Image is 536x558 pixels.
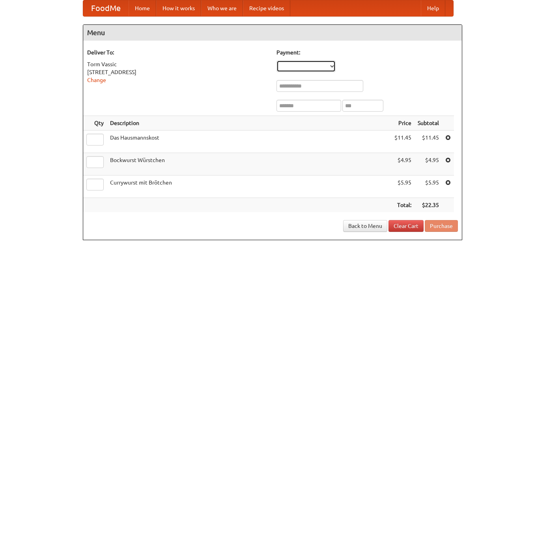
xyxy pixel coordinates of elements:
td: $5.95 [391,175,415,198]
a: Home [129,0,156,16]
th: Price [391,116,415,131]
a: Recipe videos [243,0,290,16]
td: $4.95 [415,153,442,175]
h5: Deliver To: [87,49,269,56]
a: FoodMe [83,0,129,16]
a: Help [421,0,445,16]
td: $5.95 [415,175,442,198]
h4: Menu [83,25,462,41]
h5: Payment: [276,49,458,56]
th: Description [107,116,391,131]
a: Who we are [201,0,243,16]
td: Bockwurst Würstchen [107,153,391,175]
th: $22.35 [415,198,442,213]
div: [STREET_ADDRESS] [87,68,269,76]
td: $11.45 [415,131,442,153]
td: Das Hausmannskost [107,131,391,153]
a: Clear Cart [388,220,424,232]
a: Back to Menu [343,220,387,232]
th: Total: [391,198,415,213]
th: Subtotal [415,116,442,131]
a: How it works [156,0,201,16]
th: Qty [83,116,107,131]
td: $11.45 [391,131,415,153]
div: Torm Vassic [87,60,269,68]
a: Change [87,77,106,83]
td: Currywurst mit Brötchen [107,175,391,198]
td: $4.95 [391,153,415,175]
button: Purchase [425,220,458,232]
